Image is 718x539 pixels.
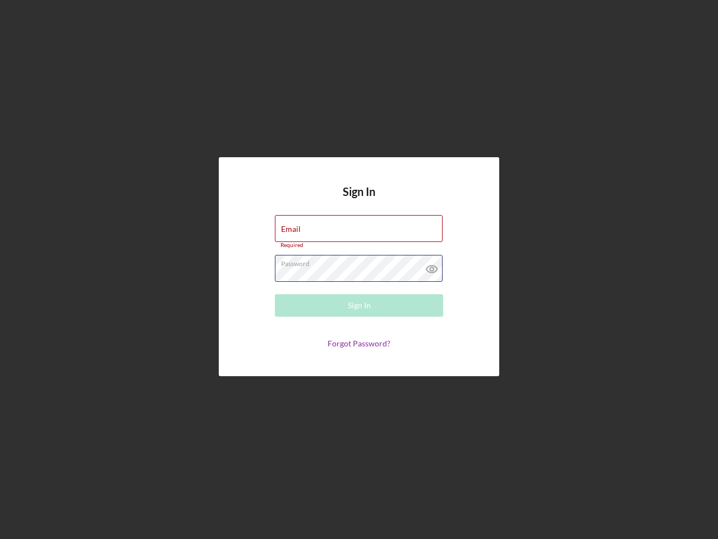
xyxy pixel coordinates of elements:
label: Password [281,255,443,268]
div: Required [275,242,443,249]
label: Email [281,225,301,234]
h4: Sign In [343,185,375,215]
div: Sign In [348,294,371,317]
a: Forgot Password? [328,339,390,348]
button: Sign In [275,294,443,317]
